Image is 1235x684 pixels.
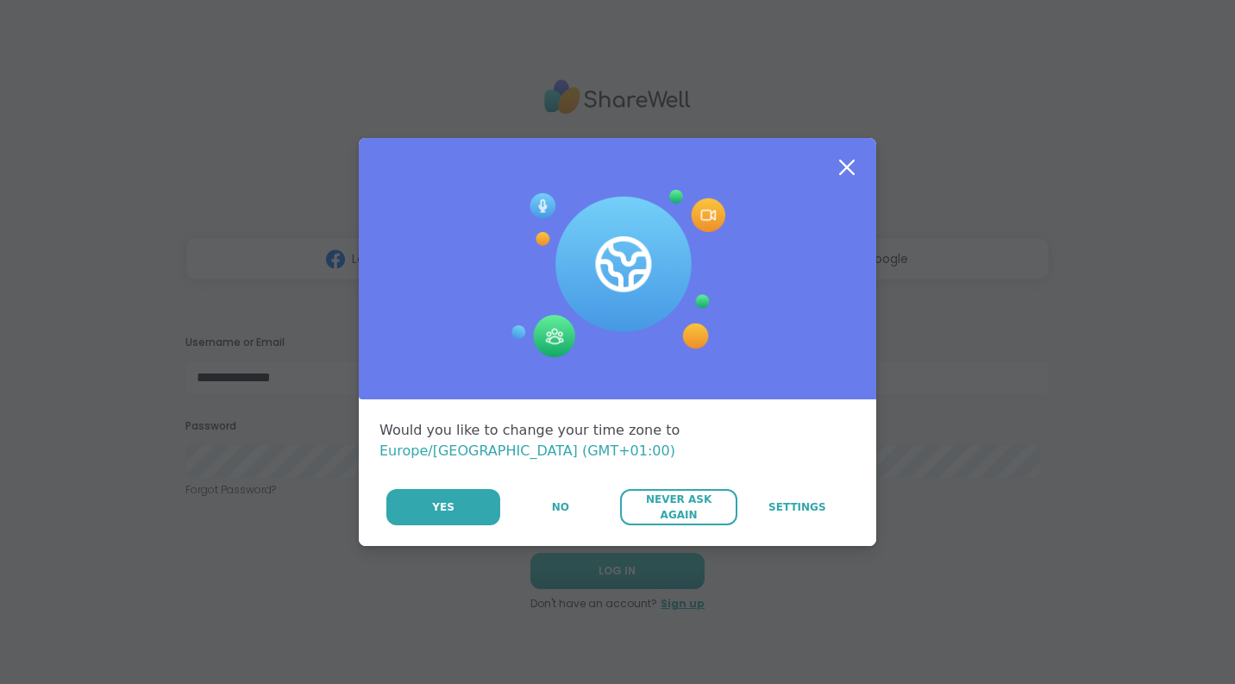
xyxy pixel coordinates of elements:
[386,489,500,525] button: Yes
[768,499,826,515] span: Settings
[432,499,455,515] span: Yes
[620,489,737,525] button: Never Ask Again
[510,190,725,359] img: Session Experience
[552,499,569,515] span: No
[629,492,728,523] span: Never Ask Again
[379,420,856,461] div: Would you like to change your time zone to
[379,442,675,459] span: Europe/[GEOGRAPHIC_DATA] (GMT+01:00)
[502,489,618,525] button: No
[739,489,856,525] a: Settings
